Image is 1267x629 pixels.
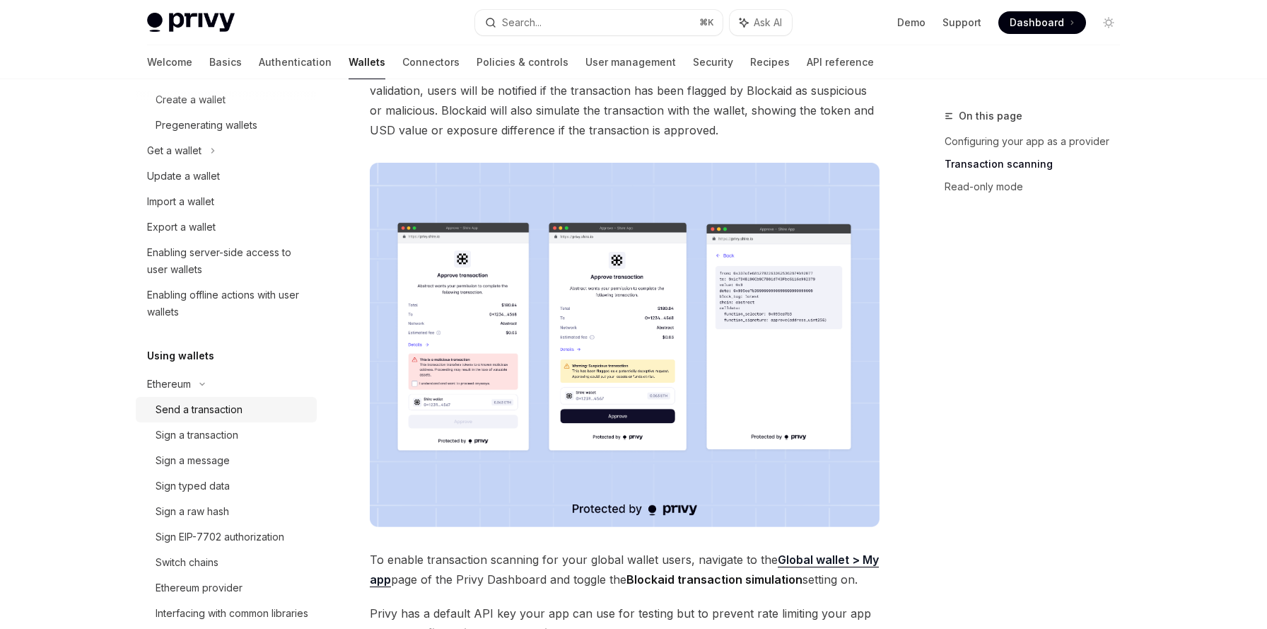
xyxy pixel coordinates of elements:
a: Global wallet > My app [370,553,879,587]
a: User management [585,45,676,79]
img: light logo [147,13,235,33]
a: Enabling server-side access to user wallets [136,240,317,282]
a: Recipes [750,45,790,79]
div: Update a wallet [147,168,220,185]
button: Toggle dark mode [1097,11,1120,34]
img: Transaction scanning UI [370,163,880,527]
div: Sign EIP-7702 authorization [156,529,284,546]
a: Ethereum provider [136,575,317,601]
span: Ask AI [754,16,782,30]
div: Pregenerating wallets [156,117,257,134]
div: Enabling offline actions with user wallets [147,287,308,321]
a: Dashboard [998,11,1086,34]
a: Update a wallet [136,163,317,189]
a: Sign a raw hash [136,499,317,524]
div: Search... [502,14,542,31]
div: Sign a message [156,452,230,469]
a: Transaction scanning [945,153,1131,175]
a: Import a wallet [136,189,317,214]
a: Configuring your app as a provider [945,130,1131,153]
a: Demo [897,16,926,30]
a: Sign EIP-7702 authorization [136,524,317,550]
a: Authentication [259,45,332,79]
a: Interfacing with common libraries [136,601,317,626]
div: Sign typed data [156,478,230,495]
a: Read-only mode [945,175,1131,198]
div: Export a wallet [147,219,216,236]
a: Wallets [349,45,385,79]
span: Dashboard [1010,16,1064,30]
a: Sign typed data [136,473,317,499]
a: Send a transaction [136,397,317,422]
div: Get a wallet [147,142,202,159]
a: Security [693,45,733,79]
span: ⌘ K [699,17,714,28]
div: Enabling server-side access to user wallets [147,244,308,278]
div: Switch chains [156,554,218,571]
a: Basics [209,45,242,79]
a: Switch chains [136,550,317,575]
div: Sign a transaction [156,427,238,444]
div: Ethereum provider [156,579,243,596]
span: On this page [959,108,1022,125]
div: Ethereum [147,376,191,393]
a: Connectors [402,45,460,79]
span: Transaction scanning has two levels of security; and . With transaction validation, users will be... [370,61,880,140]
a: Sign a transaction [136,422,317,448]
strong: Blockaid transaction simulation [626,572,802,587]
button: Search...⌘K [475,10,723,35]
a: Pregenerating wallets [136,112,317,138]
a: Policies & controls [477,45,568,79]
div: Import a wallet [147,193,214,210]
h5: Using wallets [147,347,214,364]
a: API reference [807,45,874,79]
button: Ask AI [730,10,792,35]
a: Support [942,16,981,30]
a: Enabling offline actions with user wallets [136,282,317,325]
a: Welcome [147,45,192,79]
a: Export a wallet [136,214,317,240]
div: Send a transaction [156,401,243,418]
div: Interfacing with common libraries [156,605,308,622]
div: Sign a raw hash [156,503,229,520]
span: To enable transaction scanning for your global wallet users, navigate to the page of the Privy Da... [370,550,880,589]
a: Sign a message [136,448,317,473]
